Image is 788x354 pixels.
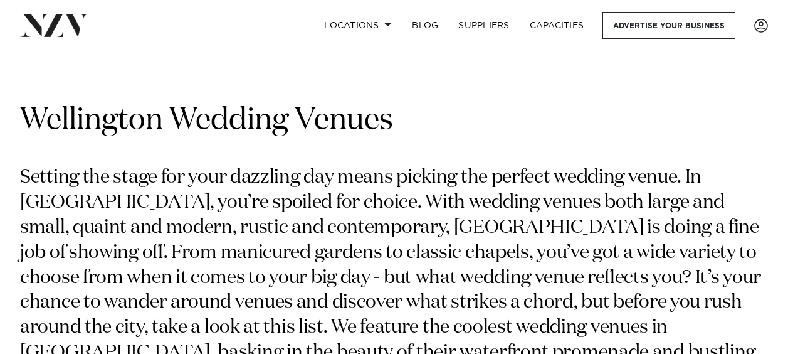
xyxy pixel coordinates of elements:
[520,12,594,39] a: Capacities
[314,12,402,39] a: Locations
[448,12,519,39] a: SUPPLIERS
[602,12,735,39] a: Advertise your business
[20,101,768,141] h1: Wellington Wedding Venues
[20,14,88,36] img: nzv-logo.png
[402,12,448,39] a: BLOG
